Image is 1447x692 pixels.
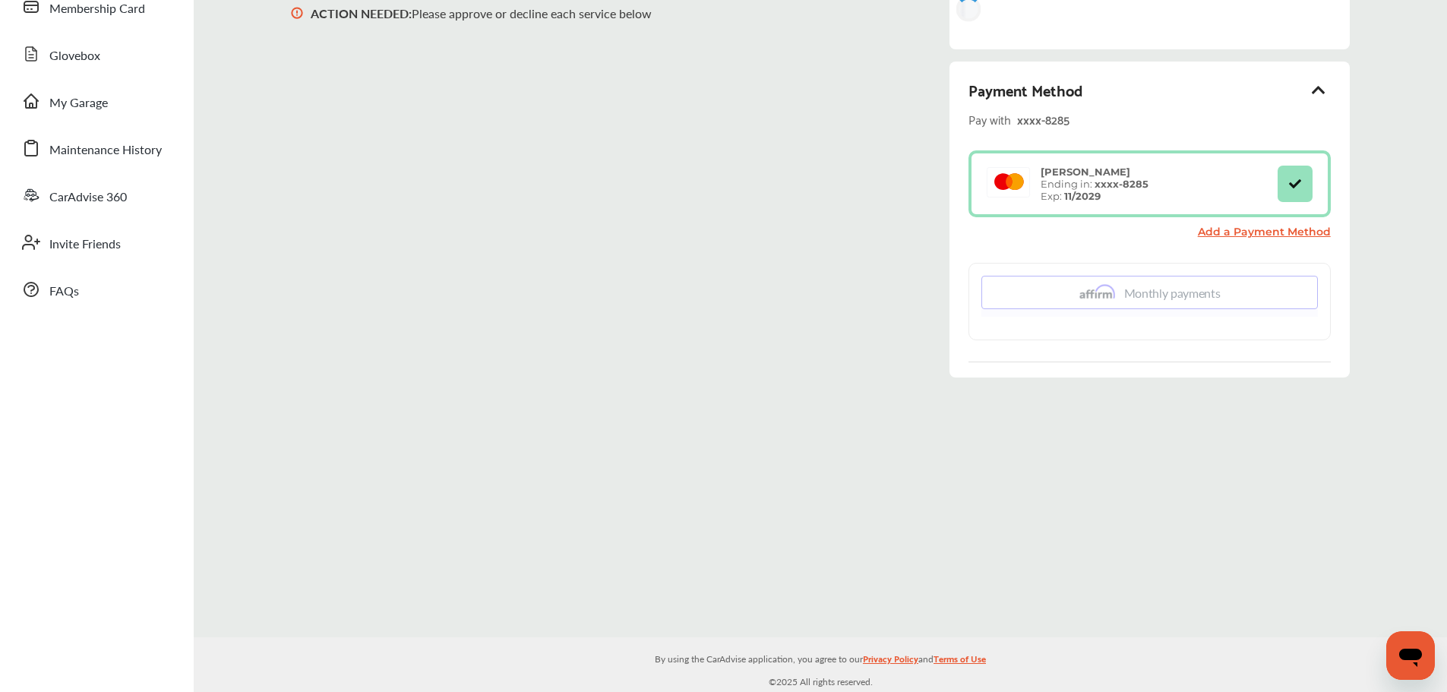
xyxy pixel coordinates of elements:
span: Glovebox [49,46,100,66]
div: xxxx- 8285 [1017,109,1207,129]
span: Maintenance History [49,141,162,160]
a: Add a Payment Method [1198,225,1331,239]
div: Payment Method [968,77,1330,103]
div: © 2025 All rights reserved. [194,637,1447,692]
a: Invite Friends [14,223,179,262]
strong: 11/2029 [1064,190,1101,202]
a: Privacy Policy [863,650,918,674]
div: Ending in: Exp: [1033,166,1156,202]
a: Terms of Use [934,650,986,674]
a: FAQs [14,270,179,309]
iframe: Button to launch messaging window [1386,631,1435,680]
p: Please approve or decline each service below [311,5,652,22]
b: ACTION NEEDED : [311,5,412,22]
span: Invite Friends [49,235,121,254]
p: By using the CarAdvise application, you agree to our and [194,650,1447,666]
span: Pay with [968,109,1011,129]
a: My Garage [14,81,179,121]
span: FAQs [49,282,79,302]
span: CarAdvise 360 [49,188,127,207]
a: Glovebox [14,34,179,74]
strong: xxxx- 8285 [1095,178,1148,190]
a: Maintenance History [14,128,179,168]
span: My Garage [49,93,108,113]
strong: [PERSON_NAME] [1041,166,1130,178]
a: CarAdvise 360 [14,175,179,215]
